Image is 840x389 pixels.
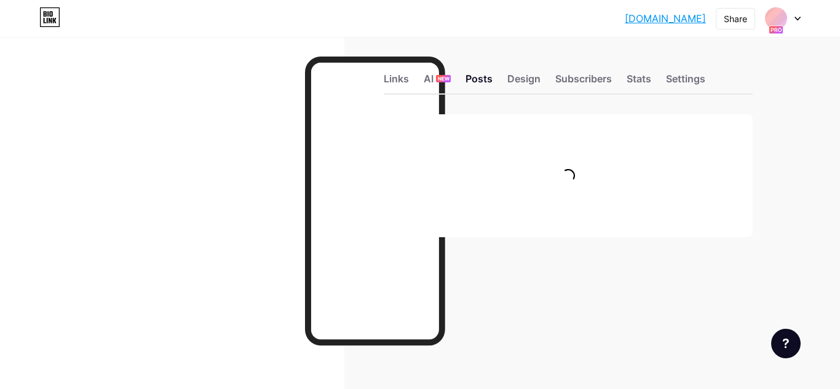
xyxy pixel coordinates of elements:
div: Links [384,71,409,93]
span: NEW [438,75,450,82]
div: Share [724,12,747,25]
div: Subscribers [555,71,612,93]
div: Posts [466,71,493,93]
a: [DOMAIN_NAME] [625,11,706,26]
div: Settings [666,71,705,93]
div: Stats [627,71,651,93]
div: Design [507,71,541,93]
div: AI [424,71,451,93]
